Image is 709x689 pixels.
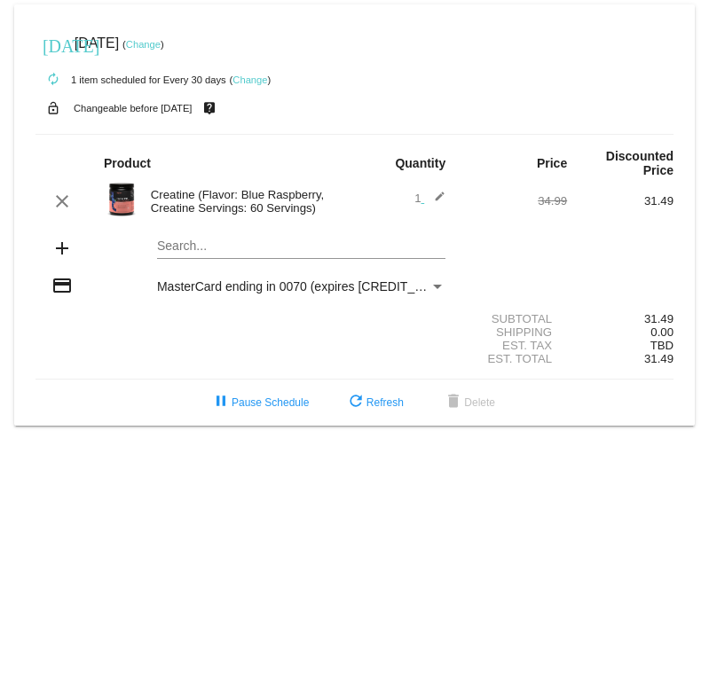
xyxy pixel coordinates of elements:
mat-icon: edit [424,191,445,212]
span: MasterCard ending in 0070 (expires [CREDIT_CARD_DATA]) [157,279,496,294]
mat-icon: delete [443,392,464,413]
mat-select: Payment Method [157,279,445,294]
strong: Quantity [395,156,445,170]
strong: Product [104,156,151,170]
mat-icon: autorenew [43,69,64,90]
strong: Price [537,156,567,170]
span: Pause Schedule [210,396,309,409]
span: 31.49 [644,352,674,365]
mat-icon: [DATE] [43,34,64,55]
span: TBD [650,339,674,352]
span: 0.00 [650,325,674,339]
div: Est. Tax [461,339,567,352]
div: Subtotal [461,312,567,325]
span: Delete [443,396,495,409]
small: Changeable before [DATE] [74,103,193,114]
small: ( ) [122,39,164,50]
div: Est. Total [461,352,567,365]
small: ( ) [230,74,272,85]
mat-icon: lock_open [43,97,64,120]
div: Creatine (Flavor: Blue Raspberry, Creatine Servings: 60 Servings) [142,188,355,215]
button: Delete [429,387,509,419]
a: Change [232,74,267,85]
button: Refresh [331,387,418,419]
div: Shipping [461,325,567,339]
strong: Discounted Price [606,149,674,177]
div: 34.99 [461,194,567,207]
mat-icon: clear [51,191,73,212]
small: 1 item scheduled for Every 30 days [35,74,226,85]
div: 31.49 [567,194,674,207]
span: Refresh [345,396,404,409]
a: Change [126,39,161,50]
button: Pause Schedule [196,387,323,419]
span: 1 [414,192,445,205]
mat-icon: credit_card [51,275,73,296]
input: Search... [157,239,445,254]
mat-icon: refresh [345,392,366,413]
mat-icon: add [51,238,73,259]
img: Image-1-Creatine-60S-Blue-Raspb-1000x1000-1.png [104,182,139,217]
mat-icon: pause [210,392,232,413]
div: 31.49 [567,312,674,325]
mat-icon: live_help [199,97,220,120]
